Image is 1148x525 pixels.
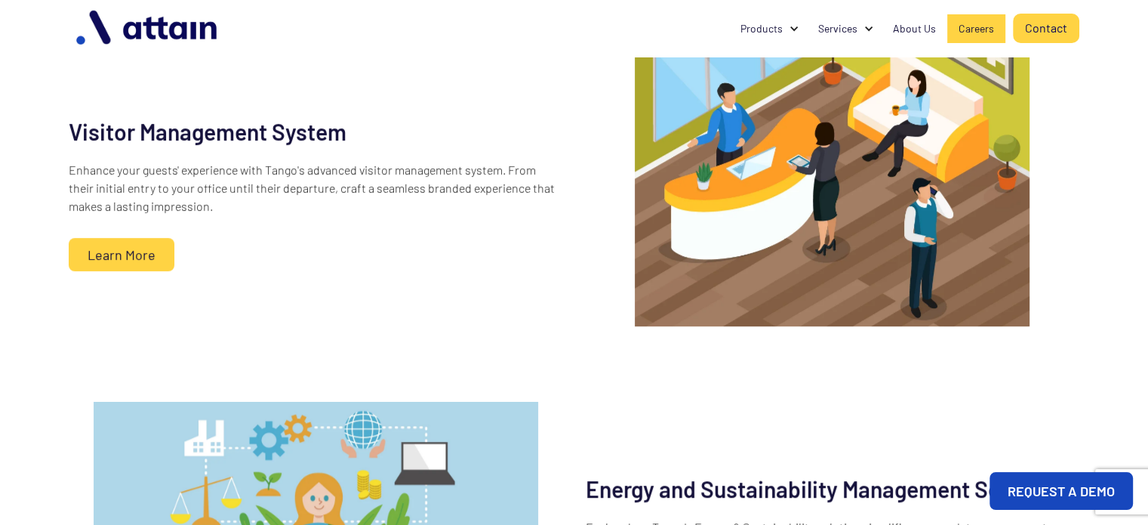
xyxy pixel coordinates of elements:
div: Products [740,21,783,36]
a: REQUEST A DEMO [989,472,1133,510]
div: Services [818,21,857,36]
a: Learn More [69,238,174,271]
h2: Energy and Sustainability Management Solution [586,474,1057,503]
h2: Visitor Management System [69,117,346,146]
p: Enhance your guests' experience with Tango's advanced visitor management system. From their initi... [69,161,562,215]
div: About Us [893,21,936,36]
div: Products [729,14,807,43]
a: About Us [882,14,947,43]
a: Careers [947,14,1005,43]
img: logo [69,5,227,52]
div: Services [807,14,882,43]
a: Contact [1013,14,1079,43]
div: Careers [959,21,994,36]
